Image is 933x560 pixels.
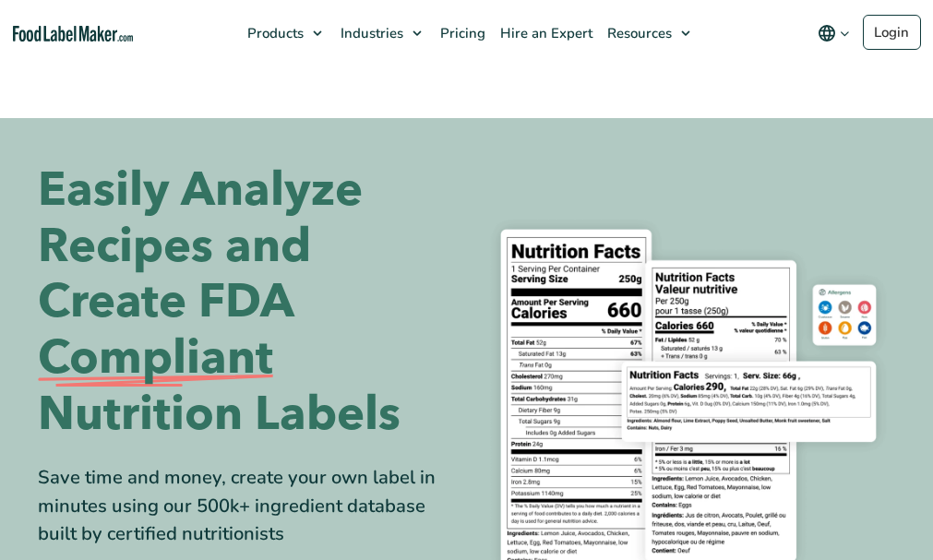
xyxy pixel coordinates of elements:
[335,24,405,42] span: Industries
[38,464,453,548] div: Save time and money, create your own label in minutes using our 500k+ ingredient database built b...
[863,15,921,50] a: Login
[242,24,305,42] span: Products
[38,162,453,442] h1: Easily Analyze Recipes and Create FDA Nutrition Labels
[495,24,594,42] span: Hire an Expert
[38,330,273,387] span: Compliant
[602,24,674,42] span: Resources
[435,24,487,42] span: Pricing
